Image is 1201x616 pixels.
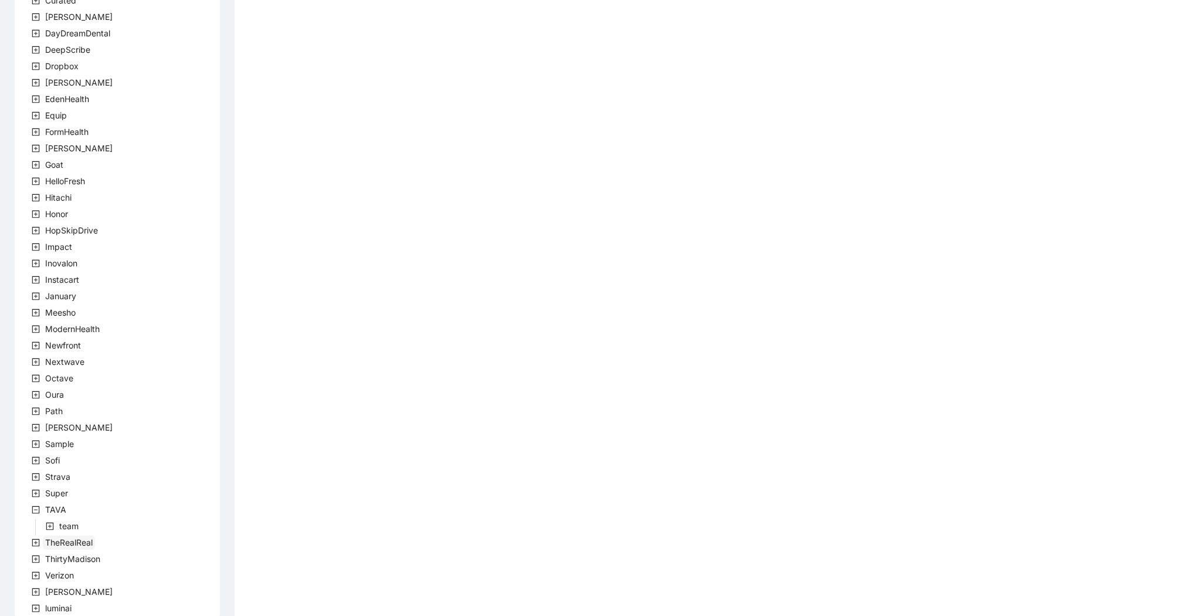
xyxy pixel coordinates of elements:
[32,210,40,218] span: plus-square
[45,537,93,547] span: TheRealReal
[45,225,98,235] span: HopSkipDrive
[43,174,87,188] span: HelloFresh
[45,61,79,71] span: Dropbox
[45,340,81,350] span: Newfront
[45,12,113,22] span: [PERSON_NAME]
[43,470,73,484] span: Strava
[45,324,100,334] span: ModernHealth
[43,503,69,517] span: TAVA
[43,289,79,303] span: January
[43,10,115,24] span: Darby
[45,291,76,301] span: January
[32,391,40,399] span: plus-square
[45,110,67,120] span: Equip
[43,552,103,566] span: ThirtyMadison
[32,276,40,284] span: plus-square
[32,555,40,563] span: plus-square
[32,424,40,432] span: plus-square
[46,522,54,530] span: plus-square
[45,455,60,465] span: Sofi
[43,355,87,369] span: Nextwave
[45,94,89,104] span: EdenHealth
[32,13,40,21] span: plus-square
[43,536,95,550] span: TheRealReal
[43,339,83,353] span: Newfront
[43,43,93,57] span: DeepScribe
[32,111,40,120] span: plus-square
[43,486,70,500] span: Super
[32,259,40,268] span: plus-square
[32,473,40,481] span: plus-square
[32,506,40,514] span: minus-square
[32,489,40,497] span: plus-square
[43,322,102,336] span: ModernHealth
[32,407,40,415] span: plus-square
[43,585,115,599] span: Virta
[45,77,113,87] span: [PERSON_NAME]
[45,307,76,317] span: Meesho
[32,604,40,612] span: plus-square
[45,554,100,564] span: ThirtyMadison
[43,388,66,402] span: Oura
[32,539,40,547] span: plus-square
[43,76,115,90] span: Earnest
[45,192,72,202] span: Hitachi
[32,325,40,333] span: plus-square
[43,437,76,451] span: Sample
[43,59,81,73] span: Dropbox
[43,240,74,254] span: Impact
[57,519,81,533] span: team
[43,256,80,270] span: Inovalon
[45,160,63,170] span: Goat
[32,341,40,350] span: plus-square
[32,358,40,366] span: plus-square
[45,258,77,268] span: Inovalon
[32,194,40,202] span: plus-square
[59,521,79,531] span: team
[32,440,40,448] span: plus-square
[45,373,73,383] span: Octave
[43,191,74,205] span: Hitachi
[45,176,85,186] span: HelloFresh
[32,309,40,317] span: plus-square
[32,128,40,136] span: plus-square
[43,404,65,418] span: Path
[45,505,66,515] span: TAVA
[32,29,40,38] span: plus-square
[43,158,66,172] span: Goat
[32,144,40,153] span: plus-square
[45,390,64,400] span: Oura
[45,587,113,597] span: [PERSON_NAME]
[45,275,79,285] span: Instacart
[32,79,40,87] span: plus-square
[43,371,76,385] span: Octave
[45,143,113,153] span: [PERSON_NAME]
[43,601,74,615] span: luminai
[32,62,40,70] span: plus-square
[43,568,76,583] span: Verizon
[32,374,40,383] span: plus-square
[45,28,110,38] span: DayDreamDental
[32,292,40,300] span: plus-square
[45,422,113,432] span: [PERSON_NAME]
[45,406,63,416] span: Path
[43,207,70,221] span: Honor
[43,109,69,123] span: Equip
[45,45,90,55] span: DeepScribe
[43,92,91,106] span: EdenHealth
[45,472,70,482] span: Strava
[45,127,89,137] span: FormHealth
[43,141,115,155] span: Garner
[43,26,113,40] span: DayDreamDental
[32,161,40,169] span: plus-square
[43,224,100,238] span: HopSkipDrive
[45,209,68,219] span: Honor
[43,306,78,320] span: Meesho
[43,453,62,468] span: Sofi
[43,421,115,435] span: Rothman
[45,488,68,498] span: Super
[32,571,40,580] span: plus-square
[32,456,40,465] span: plus-square
[32,46,40,54] span: plus-square
[32,226,40,235] span: plus-square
